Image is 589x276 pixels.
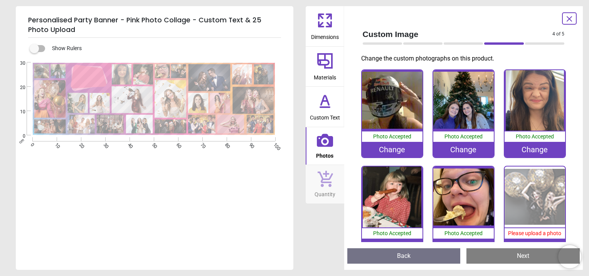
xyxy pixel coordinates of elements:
[552,31,564,37] span: 4 of 5
[247,142,252,147] span: 90
[362,142,422,157] div: Change
[175,142,180,147] span: 60
[311,30,339,41] span: Dimensions
[29,142,34,147] span: 0
[362,239,422,254] div: Change
[150,142,155,147] span: 50
[505,142,565,157] div: Change
[516,133,554,140] span: Photo Accepted
[444,230,483,236] span: Photo Accepted
[466,248,580,264] button: Next
[306,6,344,46] button: Dimensions
[508,230,561,236] span: Please upload a photo
[306,87,344,127] button: Custom Text
[11,133,25,140] span: 0
[558,245,581,268] iframe: Brevo live chat
[444,133,483,140] span: Photo Accepted
[316,148,333,160] span: Photos
[433,142,494,157] div: Change
[102,142,107,147] span: 30
[361,54,571,63] p: Change the custom photographs on this product.
[505,239,565,254] div: Upload
[34,44,293,53] div: Show Rulers
[315,187,335,199] span: Quantity
[373,230,411,236] span: Photo Accepted
[306,127,344,165] button: Photos
[126,142,131,147] span: 40
[373,133,411,140] span: Photo Accepted
[18,138,25,145] span: cm
[306,165,344,204] button: Quantity
[306,47,344,87] button: Materials
[433,239,494,254] div: Change
[53,142,58,147] span: 10
[77,142,82,147] span: 20
[314,70,336,82] span: Materials
[11,60,25,67] span: 30
[363,29,553,40] span: Custom Image
[347,248,461,264] button: Back
[11,109,25,115] span: 10
[223,142,228,147] span: 80
[199,142,204,147] span: 70
[11,84,25,91] span: 20
[272,142,277,147] span: 100
[310,110,340,122] span: Custom Text
[28,12,281,38] h5: Personalised Party Banner - Pink Photo Collage - Custom Text & 25 Photo Upload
